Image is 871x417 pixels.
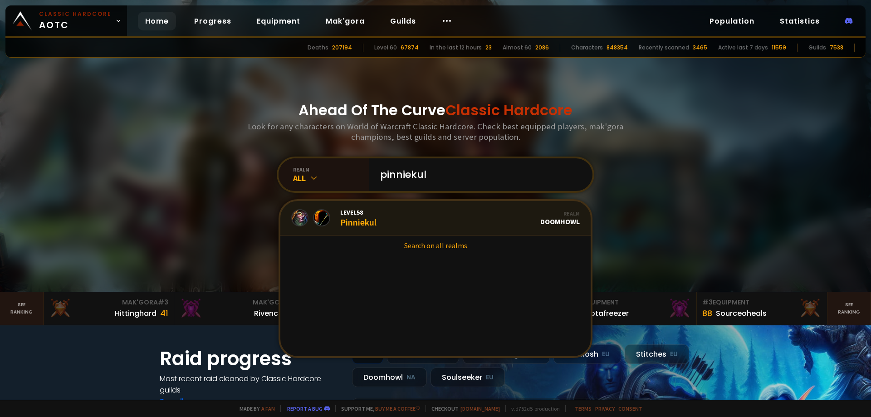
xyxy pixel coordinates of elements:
div: 41 [160,307,168,319]
a: Seeranking [827,292,871,325]
div: Level 60 [374,44,397,52]
div: Equipment [702,298,822,307]
span: Support me, [335,405,420,412]
div: Hittinghard [115,308,157,319]
div: 207194 [332,44,352,52]
div: Doomhowl [352,368,427,387]
h3: Look for any characters on World of Warcraft Classic Hardcore. Check best equipped players, mak'g... [244,121,627,142]
h1: Raid progress [160,344,341,373]
div: Characters [571,44,603,52]
span: Classic Hardcore [445,100,573,120]
small: EU [670,350,678,359]
div: Doomhowl [540,210,580,226]
div: Notafreezer [585,308,629,319]
div: Almost 60 [503,44,532,52]
div: Deaths [308,44,328,52]
span: AOTC [39,10,112,32]
small: Classic Hardcore [39,10,112,18]
span: Made by [234,405,275,412]
a: See all progress [160,396,219,407]
div: 2086 [535,44,549,52]
a: Mak'Gora#2Rivench100 [174,292,305,325]
a: Statistics [773,12,827,30]
h4: Most recent raid cleaned by Classic Hardcore guilds [160,373,341,396]
a: #2Equipment88Notafreezer [566,292,697,325]
a: #3Equipment88Sourceoheals [697,292,827,325]
small: EU [602,350,610,359]
div: All [293,173,369,183]
div: 88 [702,307,712,319]
small: NA [406,373,416,382]
a: [DOMAIN_NAME] [460,405,500,412]
div: Mak'Gora [49,298,168,307]
a: a fan [261,405,275,412]
div: Equipment [572,298,691,307]
a: Consent [618,405,642,412]
span: # 3 [158,298,168,307]
div: 23 [485,44,492,52]
div: Active last 7 days [718,44,768,52]
a: Mak'Gora#3Hittinghard41 [44,292,174,325]
a: Classic HardcoreAOTC [5,5,127,36]
a: Home [138,12,176,30]
a: Buy me a coffee [375,405,420,412]
div: 3465 [693,44,707,52]
div: Nek'Rosh [553,344,621,364]
span: Level 58 [340,208,377,216]
a: Mak'gora [318,12,372,30]
div: In the last 12 hours [430,44,482,52]
div: 67874 [401,44,419,52]
a: Level58PinniekulRealmDoomhowl [280,201,591,235]
span: v. d752d5 - production [505,405,560,412]
span: Checkout [426,405,500,412]
div: 848354 [607,44,628,52]
div: Recently scanned [639,44,689,52]
a: Search on all realms [280,235,591,255]
h1: Ahead Of The Curve [298,99,573,121]
div: realm [293,166,369,173]
div: Stitches [625,344,689,364]
div: Rivench [254,308,283,319]
div: Sourceoheals [716,308,767,319]
a: Terms [575,405,592,412]
input: Search a character... [375,158,582,191]
div: 11559 [772,44,786,52]
a: Equipment [250,12,308,30]
div: Mak'Gora [180,298,299,307]
a: Privacy [595,405,615,412]
a: Progress [187,12,239,30]
span: # 3 [702,298,713,307]
div: Soulseeker [431,368,505,387]
div: 7538 [830,44,843,52]
small: EU [486,373,494,382]
div: Realm [540,210,580,217]
div: Guilds [808,44,826,52]
div: Pinniekul [340,208,377,228]
a: Report a bug [287,405,323,412]
a: Population [702,12,762,30]
a: Guilds [383,12,423,30]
